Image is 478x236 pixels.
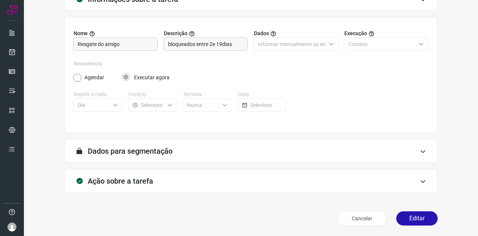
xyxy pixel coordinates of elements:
[183,91,232,98] label: Termina:
[254,30,269,37] span: Dados
[141,99,165,111] input: Selecione
[134,74,170,82] label: Executar agora
[396,211,438,226] button: Editar
[337,211,387,226] button: Cancelar
[84,74,104,82] label: Agendar
[74,60,428,68] label: Recorrência
[250,99,282,111] input: Selecione
[164,30,187,37] span: Descrição
[128,91,177,98] label: Horário:
[74,30,88,37] span: Nome
[6,4,18,16] img: Logo
[258,38,326,50] input: Selecione o tipo de envio
[78,38,153,50] input: Digite o nome para a sua tarefa.
[344,30,367,37] span: Execução
[7,223,16,232] img: avatar-user-boy.jpg
[78,99,110,111] input: Selecione
[348,38,416,50] input: Selecione o tipo de envio
[168,38,243,50] input: Forneça uma breve descrição da sua tarefa.
[238,91,287,98] label: Data:
[74,91,122,98] label: Repetir a cada:
[88,147,173,156] h3: Dados para segmentação
[187,99,219,111] input: Selecione
[88,177,153,186] h3: Ação sobre a tarefa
